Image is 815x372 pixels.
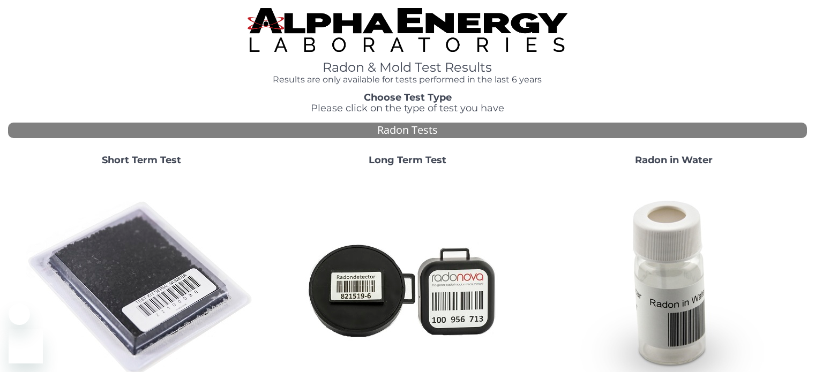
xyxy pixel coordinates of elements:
[248,60,567,74] h1: Radon & Mold Test Results
[9,303,30,325] iframe: Close message
[311,102,504,114] span: Please click on the type of test you have
[364,92,452,103] strong: Choose Test Type
[102,154,181,166] strong: Short Term Test
[8,123,807,138] div: Radon Tests
[9,329,43,363] iframe: Button to launch messaging window
[248,8,567,52] img: TightCrop.jpg
[248,75,567,85] h4: Results are only available for tests performed in the last 6 years
[369,154,446,166] strong: Long Term Test
[635,154,713,166] strong: Radon in Water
